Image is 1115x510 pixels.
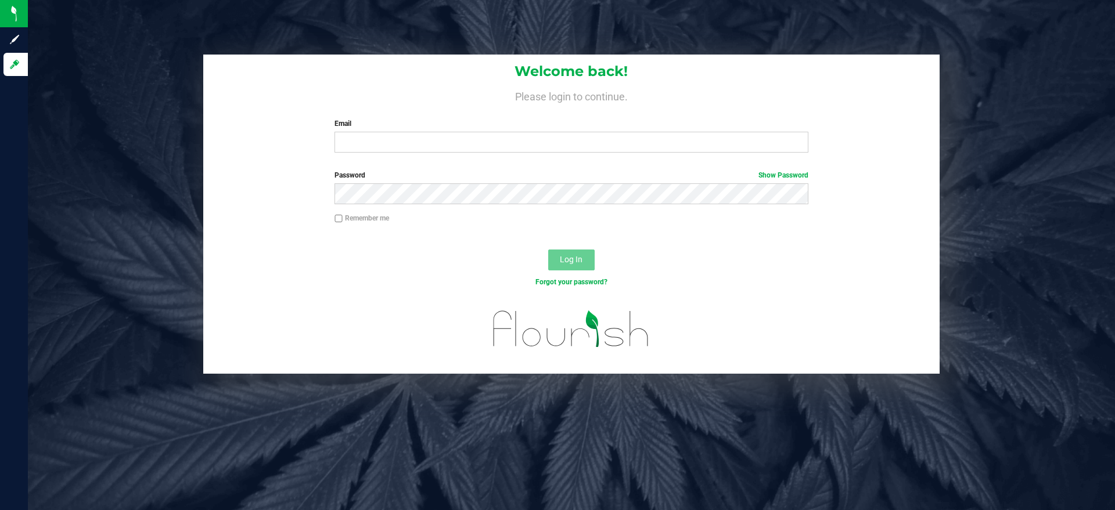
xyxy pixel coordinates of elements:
[9,34,20,45] inline-svg: Sign up
[560,255,582,264] span: Log In
[203,64,940,79] h1: Welcome back!
[334,215,343,223] input: Remember me
[334,171,365,179] span: Password
[9,59,20,70] inline-svg: Log in
[758,171,808,179] a: Show Password
[334,118,808,129] label: Email
[334,213,389,223] label: Remember me
[479,299,663,359] img: flourish_logo.svg
[203,88,940,102] h4: Please login to continue.
[535,278,607,286] a: Forgot your password?
[548,249,595,270] button: Log In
